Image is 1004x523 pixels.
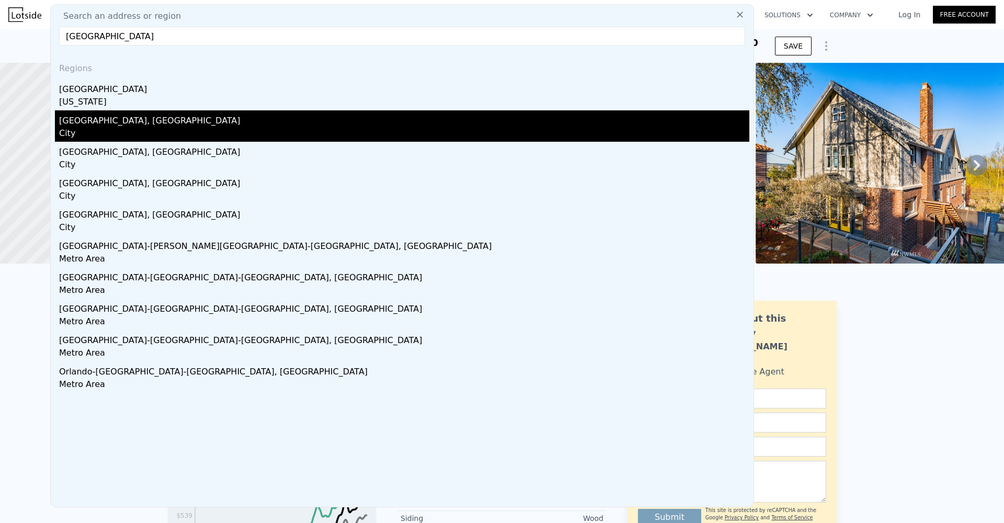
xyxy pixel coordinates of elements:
[822,6,882,25] button: Company
[59,221,749,236] div: City
[59,347,749,361] div: Metro Area
[756,6,822,25] button: Solutions
[176,512,192,519] tspan: $539
[725,515,759,520] a: Privacy Policy
[59,142,749,158] div: [GEOGRAPHIC_DATA], [GEOGRAPHIC_DATA]
[816,36,837,56] button: Show Options
[59,158,749,173] div: City
[710,340,826,366] div: [PERSON_NAME] Bahadur
[59,173,749,190] div: [GEOGRAPHIC_DATA], [GEOGRAPHIC_DATA]
[59,27,745,46] input: Enter an address, city, region, neighborhood or zip code
[59,190,749,204] div: City
[59,330,749,347] div: [GEOGRAPHIC_DATA]-[GEOGRAPHIC_DATA]-[GEOGRAPHIC_DATA], [GEOGRAPHIC_DATA]
[59,253,749,267] div: Metro Area
[886,9,933,20] a: Log In
[59,96,749,110] div: [US_STATE]
[59,267,749,284] div: [GEOGRAPHIC_DATA]-[GEOGRAPHIC_DATA]-[GEOGRAPHIC_DATA], [GEOGRAPHIC_DATA]
[59,127,749,142] div: City
[55,10,181,22] span: Search an address or region
[59,361,749,378] div: Orlando-[GEOGRAPHIC_DATA]-[GEOGRAPHIC_DATA], [GEOGRAPHIC_DATA]
[59,110,749,127] div: [GEOGRAPHIC_DATA], [GEOGRAPHIC_DATA]
[59,204,749,221] div: [GEOGRAPHIC_DATA], [GEOGRAPHIC_DATA]
[55,54,749,79] div: Regions
[710,311,826,340] div: Ask about this property
[59,378,749,393] div: Metro Area
[59,236,749,253] div: [GEOGRAPHIC_DATA]-[PERSON_NAME][GEOGRAPHIC_DATA]-[GEOGRAPHIC_DATA], [GEOGRAPHIC_DATA]
[59,284,749,299] div: Metro Area
[775,37,812,55] button: SAVE
[8,7,41,22] img: Lotside
[59,299,749,315] div: [GEOGRAPHIC_DATA]-[GEOGRAPHIC_DATA]-[GEOGRAPHIC_DATA], [GEOGRAPHIC_DATA]
[59,315,749,330] div: Metro Area
[933,6,996,24] a: Free Account
[771,515,813,520] a: Terms of Service
[59,79,749,96] div: [GEOGRAPHIC_DATA]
